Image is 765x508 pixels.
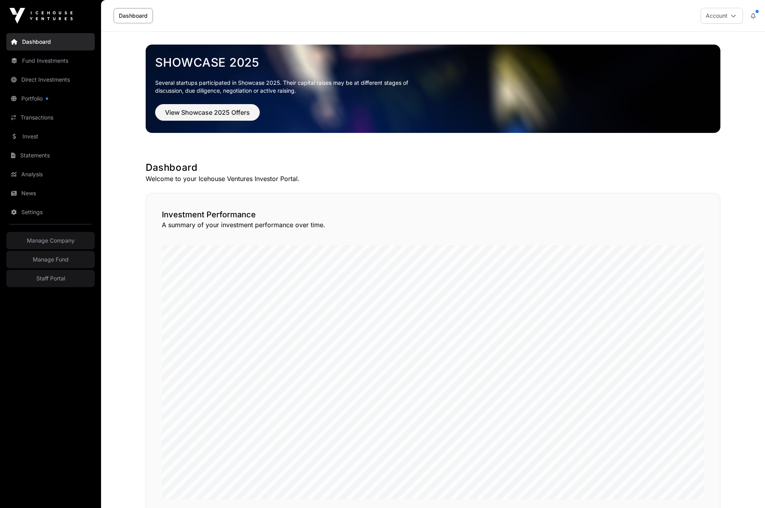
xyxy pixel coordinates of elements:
h1: Dashboard [146,161,720,174]
a: Statements [6,147,95,164]
p: Welcome to your Icehouse Ventures Investor Portal. [146,174,720,183]
a: Manage Fund [6,251,95,268]
a: Direct Investments [6,71,95,88]
button: Account [701,8,743,24]
p: Several startups participated in Showcase 2025. Their capital raises may be at different stages o... [155,79,420,95]
img: Icehouse Ventures Logo [9,8,73,24]
a: Fund Investments [6,52,95,69]
a: Transactions [6,109,95,126]
a: Dashboard [114,8,153,23]
a: Analysis [6,166,95,183]
a: Invest [6,128,95,145]
img: Showcase 2025 [146,45,720,133]
a: Dashboard [6,33,95,50]
a: Staff Portal [6,270,95,287]
a: Settings [6,204,95,221]
a: Showcase 2025 [155,55,711,69]
p: A summary of your investment performance over time. [162,220,704,230]
a: Manage Company [6,232,95,249]
span: View Showcase 2025 Offers [165,108,250,117]
a: Portfolio [6,90,95,107]
button: View Showcase 2025 Offers [155,104,260,121]
a: News [6,185,95,202]
a: View Showcase 2025 Offers [155,112,260,120]
h2: Investment Performance [162,209,704,220]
